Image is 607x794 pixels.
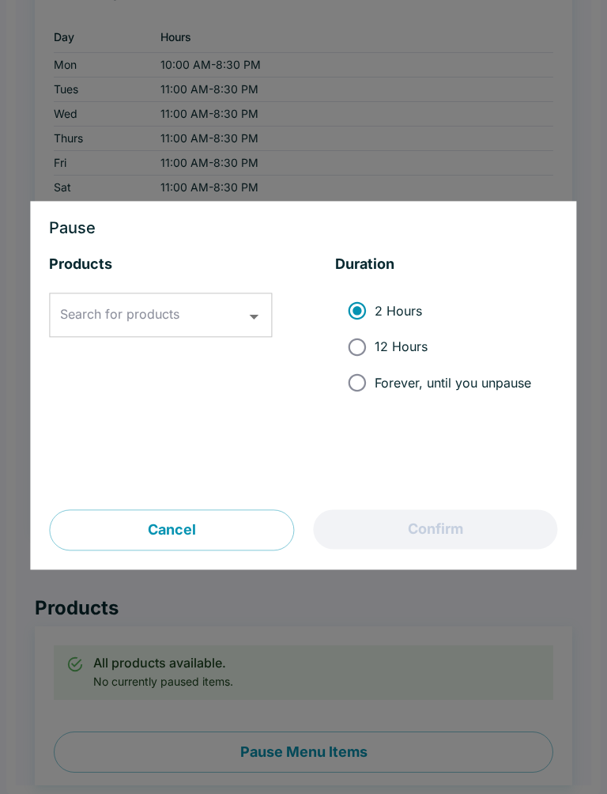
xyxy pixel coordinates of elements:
[242,304,266,329] button: Open
[49,255,272,274] h5: Products
[375,303,422,319] span: 2 Hours
[49,510,294,551] button: Cancel
[335,255,558,274] h5: Duration
[375,375,531,391] span: Forever, until you unpause
[375,339,428,355] span: 12 Hours
[49,221,557,236] h3: Pause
